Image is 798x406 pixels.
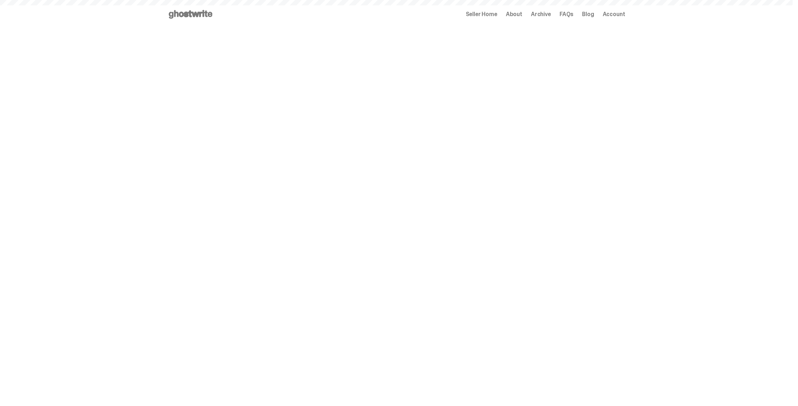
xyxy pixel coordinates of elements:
[506,11,522,17] a: About
[560,11,573,17] a: FAQs
[531,11,551,17] a: Archive
[466,11,497,17] a: Seller Home
[582,11,594,17] a: Blog
[603,11,625,17] a: Account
